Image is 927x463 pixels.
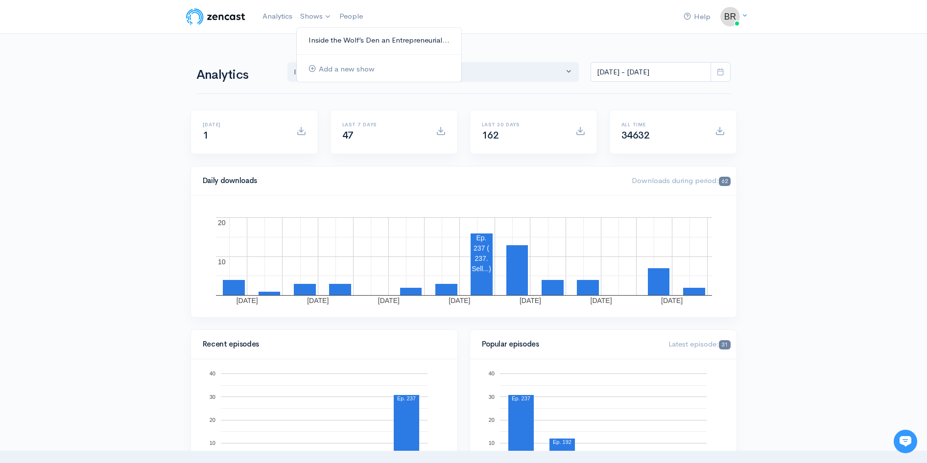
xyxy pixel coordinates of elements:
[203,340,440,348] h4: Recent episodes
[621,129,650,141] span: 34632
[296,6,335,27] a: Shows
[594,450,613,456] text: Ep. 101
[476,234,486,242] text: Ep.
[668,339,730,348] span: Latest episode:
[591,62,711,82] input: analytics date range selector
[397,395,416,401] text: Ep. 237
[519,297,541,304] text: [DATE]
[218,258,226,266] text: 10
[719,340,730,349] span: 31
[185,7,247,26] img: ZenCast Logo
[209,370,215,376] text: 40
[512,395,530,401] text: Ep. 237
[342,129,354,141] span: 47
[21,130,182,150] input: Search articles
[209,440,215,446] text: 10
[632,176,730,185] span: Downloads during period:
[203,129,209,141] span: 1
[287,62,579,82] button: Inside the Wolf’s Den an...
[203,177,620,185] h4: Daily downloads
[482,340,657,348] h4: Popular episodes
[661,297,683,304] text: [DATE]
[488,417,494,423] text: 20
[259,6,296,27] a: Analytics
[296,27,462,82] ul: Shows
[356,450,375,456] text: Ep. 236
[488,440,494,446] text: 10
[203,208,725,305] svg: A chart.
[297,32,461,49] a: Inside the Wolf’s Den an Entrepreneurial...
[209,394,215,399] text: 30
[621,122,703,127] h6: All time
[482,122,564,127] h6: Last 30 days
[6,114,190,126] p: Find an answer quickly
[307,297,329,304] text: [DATE]
[297,61,461,78] a: Add a new show
[894,430,917,453] iframe: gist-messenger-bubble-iframe
[218,219,226,227] text: 20
[680,6,714,27] a: Help
[8,75,188,95] button: New conversation
[378,297,399,304] text: [DATE]
[209,417,215,423] text: 20
[590,297,612,304] text: [DATE]
[342,122,424,127] h6: Last 7 days
[294,67,564,78] div: Inside the Wolf’s Den an...
[63,81,118,89] span: New conversation
[719,177,730,186] span: 62
[236,297,258,304] text: [DATE]
[720,7,740,26] img: ...
[335,6,367,27] a: People
[488,370,494,376] text: 40
[553,439,571,445] text: Ep. 192
[449,297,470,304] text: [DATE]
[488,394,494,399] text: 30
[203,122,285,127] h6: [DATE]
[482,129,499,141] span: 162
[635,450,654,456] text: Ep. 236
[196,68,276,82] h1: Analytics
[472,265,491,273] text: Sell...)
